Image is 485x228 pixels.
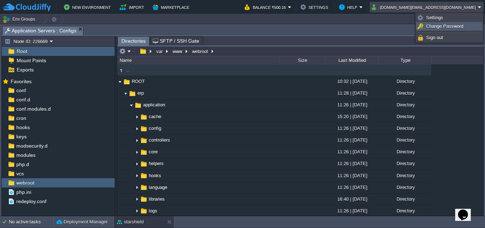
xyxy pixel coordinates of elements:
[140,113,148,121] img: AMDAwAAAACH5BAEAAAAALAAAAAABAAEAAAICRAEAOw==
[15,115,27,121] a: cron
[455,200,478,221] iframe: chat widget
[325,182,378,193] div: 11:26 | [DATE]
[125,67,130,73] span: ..
[117,46,483,56] input: Click to enter the path
[153,37,199,45] span: SFTP / SSH Gate
[153,3,191,11] button: Marketplace
[378,99,431,110] div: Directory
[15,67,35,73] span: Exports
[136,90,145,96] a: erp
[117,67,125,74] img: AMDAwAAAACH5BAEAAAAALAAAAAABAAEAAAICRAEAOw==
[5,38,50,44] button: Node ID: 226669
[134,206,140,217] img: AMDAwAAAACH5BAEAAAAALAAAAAABAAEAAAICRAEAOw==
[15,48,28,54] a: Root
[2,14,38,24] button: Env Groups
[140,184,148,191] img: AMDAwAAAACH5BAEAAAAALAAAAAABAAEAAAICRAEAOw==
[134,182,140,193] img: AMDAwAAAACH5BAEAAAAALAAAAAABAAEAAAICRAEAOw==
[140,207,148,215] img: AMDAwAAAACH5BAEAAAAALAAAAAABAAEAAAICRAEAOw==
[416,22,482,30] a: Change Password
[148,113,162,120] a: cache
[15,133,28,140] span: keys
[134,123,140,134] img: AMDAwAAAACH5BAEAAAAALAAAAAABAAEAAAICRAEAOw==
[378,146,431,157] div: Directory
[148,184,168,190] a: language
[148,149,159,155] a: core
[121,37,146,46] span: Directories
[15,198,48,205] a: redeploy.conf
[325,76,378,87] div: 10:32 | [DATE]
[56,218,108,226] button: Deployment Manager
[325,205,378,216] div: 11:26 | [DATE]
[118,56,279,64] div: Name
[134,111,140,122] img: AMDAwAAAACH5BAEAAAAALAAAAAABAAEAAAICRAEAOw==
[378,193,431,205] div: Directory
[325,111,378,122] div: 15:20 | [DATE]
[64,3,113,11] button: New Environment
[15,87,27,94] a: conf
[134,101,142,109] img: AMDAwAAAACH5BAEAAAAALAAAAAABAAEAAAICRAEAOw==
[9,78,33,85] span: Favorites
[379,56,431,64] div: Type
[140,160,148,168] img: AMDAwAAAACH5BAEAAAAALAAAAAABAAEAAAICRAEAOw==
[148,125,162,131] a: config
[416,14,482,22] a: Settings
[15,57,47,64] a: Mount Points
[171,48,184,54] button: www
[15,161,30,168] a: php.d
[15,189,32,195] a: php.ini
[129,90,136,97] img: AMDAwAAAACH5BAEAAAAALAAAAAABAAEAAAICRAEAOw==
[15,170,25,177] span: vcs
[245,3,288,11] button: Balance ₹500.16
[9,216,53,228] div: No active tasks
[378,182,431,193] div: Directory
[148,137,171,143] span: controllers
[15,96,31,103] a: conf.d
[325,123,378,134] div: 11:26 | [DATE]
[325,158,378,169] div: 11:26 | [DATE]
[15,180,36,186] a: webroot
[148,160,165,166] span: helpers
[15,152,37,158] a: modules
[279,56,325,64] div: Size
[325,170,378,181] div: 11:26 | [DATE]
[134,147,140,158] img: AMDAwAAAACH5BAEAAAAALAAAAAABAAEAAAICRAEAOw==
[140,137,148,144] img: AMDAwAAAACH5BAEAAAAALAAAAAABAAEAAAICRAEAOw==
[131,78,146,84] a: ROOT
[426,15,443,20] span: Settings
[325,99,378,110] div: 11:26 | [DATE]
[325,193,378,205] div: 16:40 | [DATE]
[325,88,378,99] div: 11:28 | [DATE]
[300,3,330,11] button: Settings
[426,23,463,29] span: Change Password
[134,135,140,146] img: AMDAwAAAACH5BAEAAAAALAAAAAABAAEAAAICRAEAOw==
[15,106,52,112] a: conf.modules.d
[378,158,431,169] div: Directory
[155,48,164,54] button: var
[140,125,148,133] img: AMDAwAAAACH5BAEAAAAALAAAAAABAAEAAAICRAEAOw==
[148,208,158,214] span: logs
[5,26,76,35] span: Application Servers : Configs
[148,173,162,179] span: hooks
[15,143,49,149] a: modsecurity.d
[426,35,443,40] span: Sign out
[134,194,140,205] img: AMDAwAAAACH5BAEAAAAALAAAAAABAAEAAAICRAEAOw==
[120,3,146,11] button: Import
[142,102,166,108] a: application
[372,3,478,11] button: [DOMAIN_NAME][EMAIL_ADDRESS][DOMAIN_NAME]
[148,196,166,202] a: libraries
[15,124,31,131] a: hooks
[378,205,431,216] div: Directory
[117,218,144,226] button: starshield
